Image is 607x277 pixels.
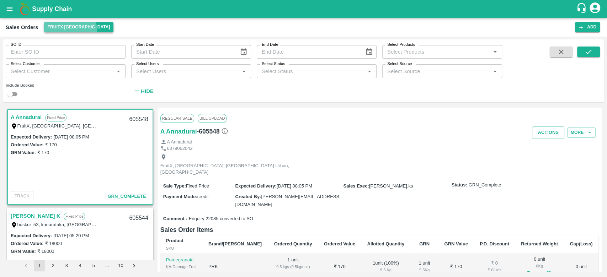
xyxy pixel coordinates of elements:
[521,263,558,269] div: 0 Kg
[532,126,564,139] button: Actions
[74,260,86,271] button: Go to page 4
[131,85,155,97] button: Hide
[160,163,320,176] p: FruitX, [GEOGRAPHIC_DATA], [GEOGRAPHIC_DATA] Urban, [GEOGRAPHIC_DATA]
[32,5,72,12] b: Supply Chain
[387,61,412,67] label: Select Source
[490,47,500,56] button: Open
[479,267,509,273] div: ₹ 0 / Unit
[479,260,509,267] div: ₹ 0
[166,270,197,276] div: GRN Done
[11,249,36,254] label: GRN Value:
[11,42,21,48] label: SO ID
[274,241,312,246] b: Ordered Quantity
[131,45,234,59] input: Start Date
[160,225,598,235] h6: Sales Order Items
[11,113,42,122] a: A Annadurai
[136,42,154,48] label: Start Date
[239,67,249,76] button: Open
[367,260,405,273] div: 1 unit ( 100 %)
[101,262,113,269] div: …
[235,194,340,207] span: [PERSON_NAME][EMAIL_ADDRESS][DOMAIN_NAME]
[189,216,253,222] span: Enquiry 22085 converted to SO
[419,241,430,246] b: GRN
[11,61,40,67] label: Select Customer
[166,264,197,270] div: KA-Damage Fruit
[114,67,123,76] button: Open
[235,194,261,199] label: Created By :
[163,183,186,189] label: Sale Type :
[17,222,351,227] label: huskur i53, kanarataka, [GEOGRAPHIC_DATA], [GEOGRAPHIC_DATA] ([GEOGRAPHIC_DATA]) Urban, [GEOGRAPH...
[274,270,312,276] div: ₹ 170 / Unit
[128,260,140,271] button: Go to next page
[6,45,126,59] input: Enter SO ID
[115,260,126,271] button: Go to page 10
[11,134,52,140] label: Expected Delivery :
[11,233,52,238] label: Expected Delivery :
[384,47,488,56] input: Select Products
[125,210,152,227] div: 605544
[18,2,32,16] img: logo
[141,88,153,94] strong: Hide
[53,134,89,140] label: [DATE] 08:05 PM
[167,145,192,152] p: 6379062042
[567,127,596,138] button: More
[469,182,501,189] span: GRN_Complete
[444,241,468,246] b: GRN Value
[367,241,404,246] b: Allotted Quantity
[11,211,60,221] a: [PERSON_NAME] K
[32,4,576,14] a: Supply Chain
[369,183,413,189] span: [PERSON_NAME].ks
[362,45,376,59] button: Choose date
[45,241,62,246] label: ₹ 18000
[11,142,43,147] label: Ordered Value:
[197,126,228,136] h6: - 605548
[208,241,262,246] b: Brand/[PERSON_NAME]
[11,150,36,155] label: GRN Value:
[61,260,72,271] button: Go to page 3
[589,1,601,16] div: account of current user
[37,150,49,155] label: ₹ 170
[259,66,363,76] input: Select Status
[257,45,360,59] input: End Date
[125,111,152,128] div: 605548
[136,61,159,67] label: Select Users
[384,66,488,76] input: Select Source
[1,1,18,17] button: open drawer
[570,241,592,246] b: Gap(Loss)
[490,67,500,76] button: Open
[235,183,276,189] label: Expected Delivery :
[133,66,237,76] input: Select Users
[166,238,183,243] b: Product
[416,260,433,273] div: 1 unit
[324,241,355,246] b: Ordered Value
[186,183,209,189] span: Fixed Price
[107,194,146,199] span: GRN_Complete
[160,126,197,136] a: A Annadurai
[387,42,415,48] label: Select Products
[6,23,38,32] div: Sales Orders
[521,241,558,246] b: Returned Weight
[277,183,312,189] span: [DATE] 08:05 PM
[262,42,278,48] label: End Date
[344,183,369,189] label: Sales Exec :
[262,61,285,67] label: Select Status
[47,260,59,271] button: Go to page 2
[64,213,85,220] p: Fixed Price
[237,45,250,59] button: Choose date
[166,257,197,264] p: Pomegranate
[166,245,197,251] div: SKU
[167,139,192,146] p: A Annadurai
[452,182,467,189] label: Status:
[480,241,509,246] b: P.D. Discount
[575,22,600,32] button: Add
[198,114,227,123] span: Bill Upload
[576,2,589,15] div: customer-support
[416,267,433,273] div: 9.5 Kg
[17,123,196,129] label: FruitX, [GEOGRAPHIC_DATA], [GEOGRAPHIC_DATA] Urban, [GEOGRAPHIC_DATA]
[37,249,54,254] label: ₹ 18000
[365,67,374,76] button: Open
[274,264,312,270] div: 9.5 kgs (9.5kg/unit)
[160,114,194,123] span: Regular Sale
[19,260,141,271] nav: pagination navigation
